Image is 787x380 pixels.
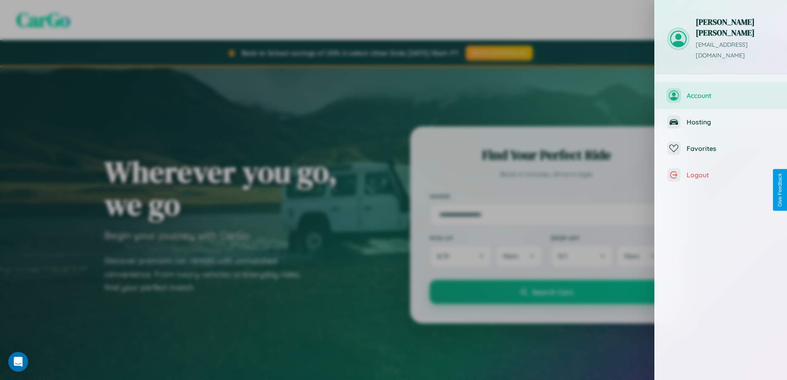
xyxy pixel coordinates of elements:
span: Favorites [687,144,775,153]
div: Open Intercom Messenger [8,352,28,372]
button: Account [655,82,787,109]
span: Account [687,91,775,100]
button: Logout [655,162,787,188]
button: Hosting [655,109,787,135]
button: Favorites [655,135,787,162]
span: Hosting [687,118,775,126]
p: [EMAIL_ADDRESS][DOMAIN_NAME] [696,40,775,61]
span: Logout [687,171,775,179]
h3: [PERSON_NAME] [PERSON_NAME] [696,17,775,38]
div: Give Feedback [777,173,783,207]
